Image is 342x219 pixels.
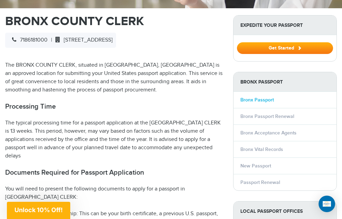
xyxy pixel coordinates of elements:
h2: Documents Required for Passport Application [5,168,223,177]
div: Open Intercom Messenger [319,196,335,212]
strong: Expedite Your Passport [234,15,336,35]
p: You will need to present the following documents to apply for a passport in [GEOGRAPHIC_DATA] CLERK: [5,185,223,201]
h1: BRONX COUNTY CLERK [5,15,223,28]
a: Bronx Passport [240,97,274,103]
p: The BRONX COUNTY CLERK, situated in [GEOGRAPHIC_DATA], [GEOGRAPHIC_DATA] is an approved location ... [5,61,223,94]
h2: Processing Time [5,102,223,111]
span: Unlock 10% Off! [14,206,63,213]
span: 7186181000 [9,37,48,43]
a: New Passport [240,163,271,169]
a: Passport Renewal [240,179,280,185]
a: Bronx Vital Records [240,146,283,152]
div: | [5,33,116,48]
p: The typical processing time for a passport application at the [GEOGRAPHIC_DATA] CLERK is 13 weeks... [5,119,223,160]
a: Bronx Acceptance Agents [240,130,297,136]
strong: Bronx Passport [234,72,336,92]
a: Get Started [237,45,333,51]
span: [STREET_ADDRESS] [52,37,113,43]
a: Bronx Passport Renewal [240,113,294,119]
button: Get Started [237,42,333,54]
div: Unlock 10% Off! [7,202,70,219]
